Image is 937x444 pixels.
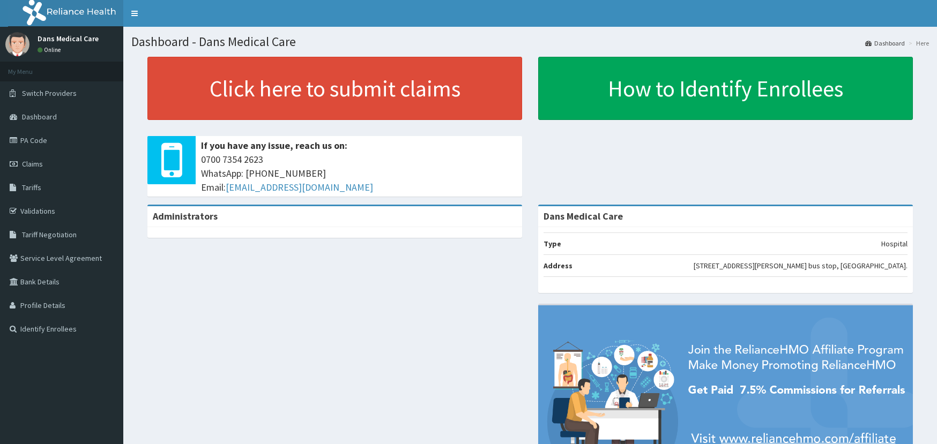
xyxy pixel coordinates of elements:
[147,57,522,120] a: Click here to submit claims
[544,210,623,222] strong: Dans Medical Care
[201,139,347,152] b: If you have any issue, reach us on:
[22,88,77,98] span: Switch Providers
[694,260,908,271] p: [STREET_ADDRESS][PERSON_NAME] bus stop, [GEOGRAPHIC_DATA].
[544,239,561,249] b: Type
[22,159,43,169] span: Claims
[865,39,905,48] a: Dashboard
[131,35,929,49] h1: Dashboard - Dans Medical Care
[22,112,57,122] span: Dashboard
[38,46,63,54] a: Online
[22,230,77,239] span: Tariff Negotiation
[38,35,99,42] p: Dans Medical Care
[153,210,218,222] b: Administrators
[538,57,913,120] a: How to Identify Enrollees
[22,183,41,192] span: Tariffs
[906,39,929,48] li: Here
[544,261,572,270] b: Address
[201,153,517,194] span: 0700 7354 2623 WhatsApp: [PHONE_NUMBER] Email:
[5,32,29,56] img: User Image
[881,238,908,249] p: Hospital
[226,181,373,193] a: [EMAIL_ADDRESS][DOMAIN_NAME]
